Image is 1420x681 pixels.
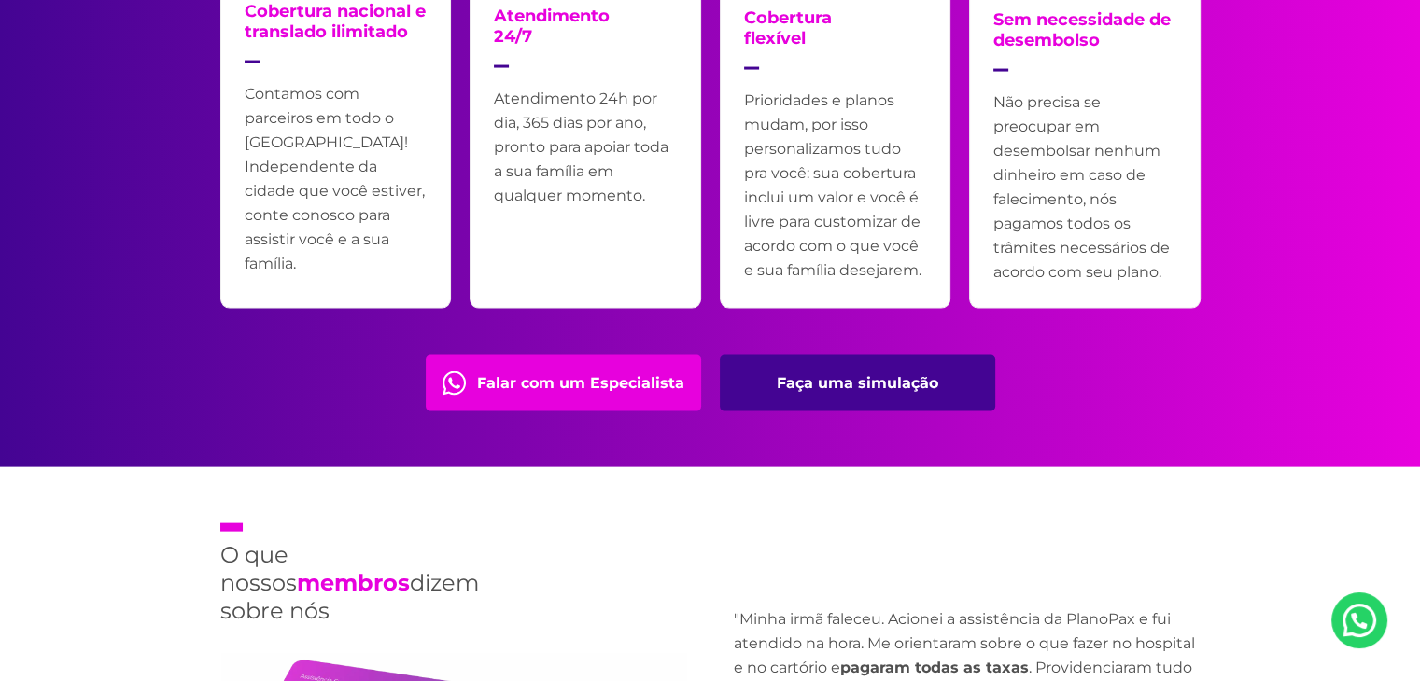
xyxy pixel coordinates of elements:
strong: membros [297,569,410,596]
h4: Cobertura nacional e translado ilimitado [245,1,428,63]
a: Falar com um Especialista [426,355,701,411]
h2: O que nossos dizem sobre nós [220,523,468,625]
a: Faça uma simulação [720,355,995,411]
p: Não precisa se preocupar em desembolsar nenhum dinheiro em caso de falecimento, nós pagamos todos... [993,90,1176,285]
strong: pagaram todas as taxas [840,659,1029,676]
img: fale com consultor [443,371,466,396]
h4: Sem necessidade de desembolso [993,9,1176,72]
h4: Cobertura flexível [744,7,832,70]
a: Nosso Whatsapp [1331,592,1387,648]
p: Atendimento 24h por dia, 365 dias por ano, pronto para apoiar toda a sua família em qualquer mome... [494,87,677,208]
p: Contamos com parceiros em todo o [GEOGRAPHIC_DATA]! Independente da cidade que você estiver, cont... [245,82,428,276]
h4: Atendimento 24/7 [494,6,610,68]
p: Prioridades e planos mudam, por isso personalizamos tudo pra você: sua cobertura inclui um valor ... [744,89,927,283]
